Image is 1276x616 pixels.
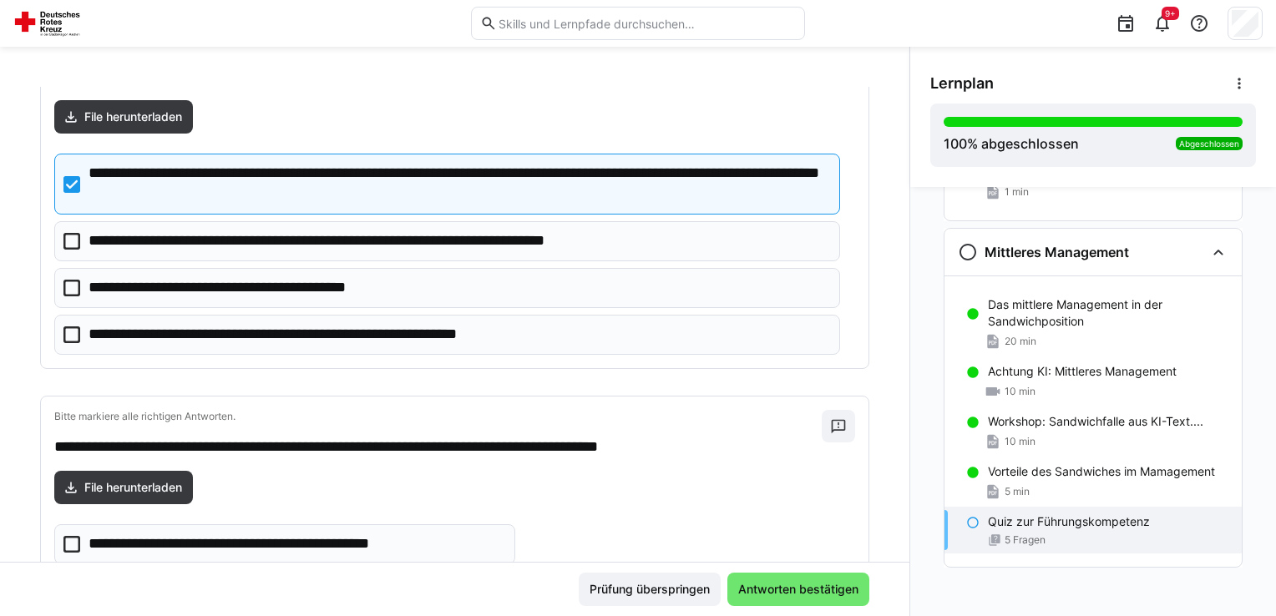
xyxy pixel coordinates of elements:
[1005,485,1030,498] span: 5 min
[1165,8,1176,18] span: 9+
[82,479,185,496] span: File herunterladen
[944,134,1079,154] div: % abgeschlossen
[54,100,193,134] a: File herunterladen
[985,244,1129,260] h3: Mittleres Management
[988,463,1215,480] p: Vorteile des Sandwiches im Mamagement
[497,16,796,31] input: Skills und Lernpfade durchsuchen…
[1005,185,1029,199] span: 1 min
[988,513,1150,530] p: Quiz zur Führungskompetenz
[82,109,185,125] span: File herunterladen
[579,573,721,606] button: Prüfung überspringen
[587,581,712,598] span: Prüfung überspringen
[54,471,193,504] a: File herunterladen
[1005,385,1035,398] span: 10 min
[1179,139,1239,149] span: Abgeschlossen
[988,413,1203,430] p: Workshop: Sandwichfalle aus KI-Text....
[54,410,822,423] p: Bitte markiere alle richtigen Antworten.
[736,581,861,598] span: Antworten bestätigen
[727,573,869,606] button: Antworten bestätigen
[988,296,1228,330] p: Das mittlere Management in der Sandwichposition
[930,74,994,93] span: Lernplan
[944,135,967,152] span: 100
[1005,335,1036,348] span: 20 min
[1005,533,1046,547] span: 5 Fragen
[1005,435,1035,448] span: 10 min
[988,363,1177,380] p: Achtung KI: Mittleres Management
